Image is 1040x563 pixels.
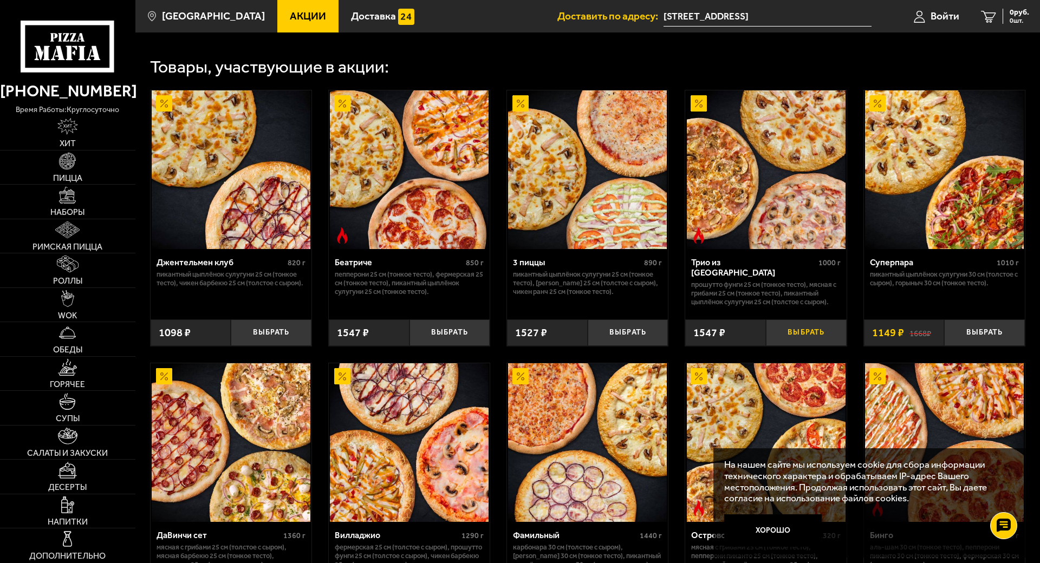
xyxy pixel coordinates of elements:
img: Акционный [512,368,529,384]
a: АкционныйОстрое блюдоТрио из Рио [685,90,846,249]
span: 850 г [466,258,484,267]
a: Акционный3 пиццы [507,90,668,249]
img: 3 пиццы [508,90,667,249]
a: АкционныйДаВинчи сет [151,363,311,522]
img: Острое блюдо [691,500,707,516]
span: Пицца [53,174,82,182]
span: 890 г [644,258,662,267]
img: Фамильный [508,363,667,522]
span: Хит [60,139,76,148]
button: Выбрать [409,319,490,346]
div: Фамильный [513,530,637,540]
span: [GEOGRAPHIC_DATA] [162,11,265,21]
span: Салаты и закуски [27,449,108,457]
img: Острое блюдо [334,227,350,244]
span: Доставка [351,11,396,21]
img: Островский [687,363,846,522]
button: Выбрать [588,319,668,346]
a: АкционныйОстрое блюдоБинго [864,363,1025,522]
span: Наборы [50,208,84,217]
span: 1000 г [818,258,841,267]
div: ДаВинчи сет [157,530,281,540]
span: 1527 ₽ [515,326,547,339]
span: Акции [290,11,326,21]
span: Супы [56,414,80,423]
img: Бинго [865,363,1024,522]
div: Островский [691,530,815,540]
a: АкционныйСуперпара [864,90,1025,249]
div: Товары, участвующие в акции: [150,58,389,75]
span: 1547 ₽ [337,326,369,339]
img: Акционный [512,95,529,112]
span: 1290 г [461,531,484,540]
img: Акционный [334,368,350,384]
div: Джентельмен клуб [157,257,285,267]
span: 1440 г [640,531,662,540]
a: АкционныйФамильный [507,363,668,522]
span: 0 шт. [1010,17,1029,24]
span: 0 руб. [1010,9,1029,16]
s: 1668 ₽ [909,327,931,338]
a: АкционныйОстрое блюдоОстровский [685,363,846,522]
img: Суперпара [865,90,1024,249]
button: Выбрать [231,319,311,346]
span: Доставить по адресу: [557,11,664,21]
span: Десерты [48,483,87,492]
img: Джентельмен клуб [152,90,310,249]
img: Беатриче [330,90,489,249]
button: Хорошо [724,514,822,547]
p: Пикантный цыплёнок сулугуни 25 см (тонкое тесто), [PERSON_NAME] 25 см (толстое с сыром), Чикен Ра... [513,270,662,296]
span: Обеды [53,345,82,354]
span: 1149 ₽ [872,326,904,339]
p: Пикантный цыплёнок сулугуни 30 см (толстое с сыром), Горыныч 30 см (тонкое тесто). [870,270,1019,287]
span: Римская пицца [32,243,102,251]
span: 1547 ₽ [693,326,725,339]
img: Акционный [691,95,707,112]
img: Акционный [334,95,350,112]
p: Пепперони 25 см (тонкое тесто), Фермерская 25 см (тонкое тесто), Пикантный цыплёнок сулугуни 25 с... [335,270,484,296]
span: Дополнительно [29,552,106,560]
a: АкционныйОстрое блюдоБеатриче [329,90,490,249]
img: Акционный [869,95,886,112]
img: Акционный [691,368,707,384]
span: 1098 ₽ [159,326,191,339]
span: 1360 г [283,531,305,540]
p: На нашем сайте мы используем cookie для сбора информации технического характера и обрабатываем IP... [724,459,1008,504]
span: Роллы [53,277,82,285]
button: Выбрать [766,319,847,346]
div: Беатриче [335,257,463,267]
input: Ваш адрес доставки [664,6,872,27]
span: 1010 г [997,258,1019,267]
img: Острое блюдо [691,227,707,244]
a: АкционныйДжентельмен клуб [151,90,311,249]
span: WOK [58,311,77,320]
div: Трио из [GEOGRAPHIC_DATA] [691,257,815,278]
p: Прошутто Фунги 25 см (тонкое тесто), Мясная с грибами 25 см (тонкое тесто), Пикантный цыплёнок су... [691,280,840,306]
div: Вилладжио [335,530,459,540]
img: Вилладжио [330,363,489,522]
span: 820 г [288,258,305,267]
div: 3 пиццы [513,257,641,267]
span: Войти [931,11,959,21]
img: Акционный [869,368,886,384]
a: АкционныйВилладжио [329,363,490,522]
img: 15daf4d41897b9f0e9f617042186c801.svg [398,9,414,25]
div: Суперпара [870,257,994,267]
p: Пикантный цыплёнок сулугуни 25 см (тонкое тесто), Чикен Барбекю 25 см (толстое с сыром). [157,270,305,287]
img: Акционный [156,95,172,112]
img: ДаВинчи сет [152,363,310,522]
img: Трио из Рио [687,90,846,249]
span: Горячее [50,380,85,389]
span: Напитки [48,518,88,526]
button: Выбрать [944,319,1025,346]
img: Акционный [156,368,172,384]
